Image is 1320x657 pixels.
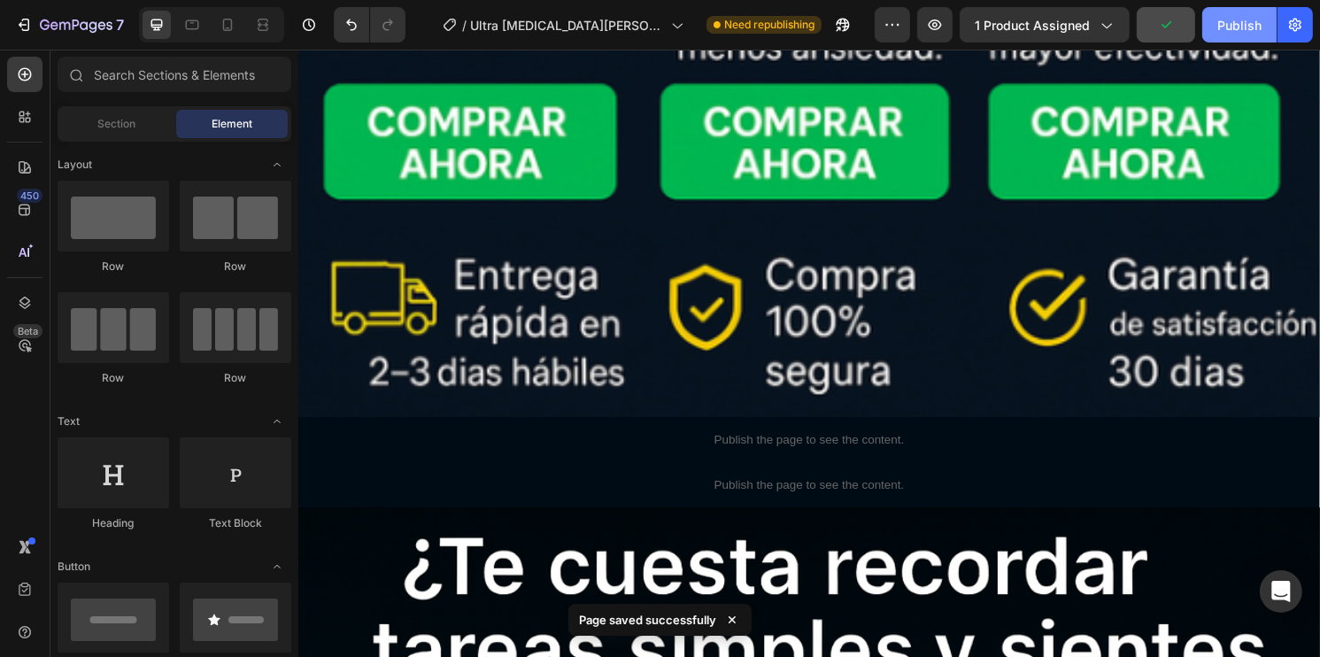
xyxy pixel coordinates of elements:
[7,7,132,43] button: 7
[212,116,252,132] span: Element
[116,14,124,35] p: 7
[960,7,1130,43] button: 1 product assigned
[58,57,291,92] input: Search Sections & Elements
[98,116,136,132] span: Section
[334,7,405,43] div: Undo/Redo
[180,515,291,531] div: Text Block
[13,324,42,338] div: Beta
[58,259,169,274] div: Row
[579,611,716,629] p: Page saved successfully
[58,370,169,386] div: Row
[462,16,467,35] span: /
[1202,7,1277,43] button: Publish
[58,157,92,173] span: Layout
[263,553,291,581] span: Toggle open
[470,16,664,35] span: Ultra [MEDICAL_DATA][PERSON_NAME]
[263,151,291,179] span: Toggle open
[17,189,42,203] div: 450
[1217,16,1262,35] div: Publish
[58,414,80,429] span: Text
[1260,570,1302,613] div: Open Intercom Messenger
[975,16,1090,35] span: 1 product assigned
[180,370,291,386] div: Row
[724,17,814,33] span: Need republishing
[58,515,169,531] div: Heading
[58,559,90,575] span: Button
[263,407,291,436] span: Toggle open
[298,50,1320,657] iframe: Design area
[180,259,291,274] div: Row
